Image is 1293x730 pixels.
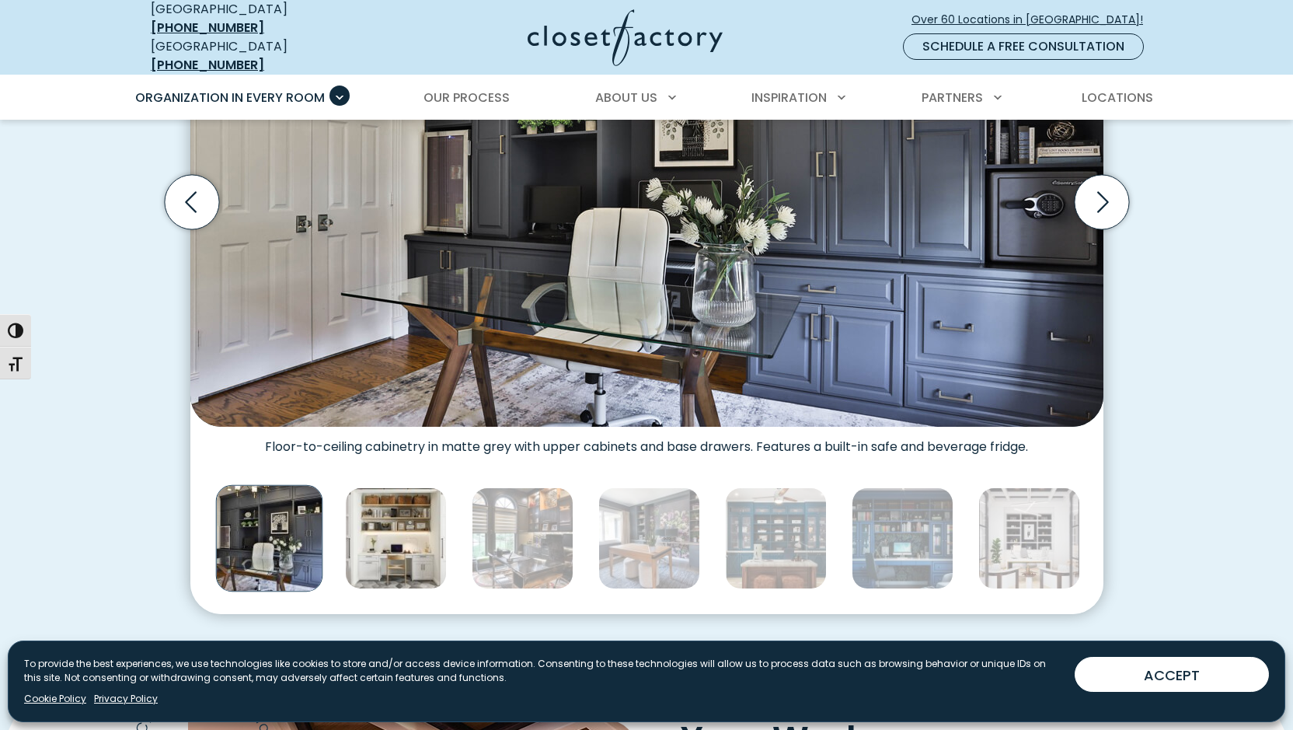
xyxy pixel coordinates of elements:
img: Sophisticated home office with dark wood cabinetry, metallic backsplash, under-cabinet lighting, ... [472,487,573,589]
button: ACCEPT [1075,657,1269,692]
a: [PHONE_NUMBER] [151,56,264,74]
img: Custom home office with blue built-ins, glass-front cabinets, adjustable shelving, custom drawer ... [852,487,953,589]
nav: Primary Menu [124,76,1169,120]
a: [PHONE_NUMBER] [151,19,264,37]
span: Our Process [423,89,510,107]
button: Next slide [1068,169,1135,236]
span: About Us [595,89,657,107]
img: Compact, closet-style workstation with two-tier open shelving, wicker baskets, framed prints, and... [345,487,447,589]
span: Organization in Every Room [135,89,325,107]
span: Locations [1082,89,1153,107]
span: Over 60 Locations in [GEOGRAPHIC_DATA]! [911,12,1155,28]
figcaption: Floor-to-ceiling cabinetry in matte grey with upper cabinets and base drawers. Features a built-i... [190,427,1103,455]
img: Closet Factory Logo [528,9,723,66]
button: Previous slide [159,169,225,236]
img: Built-in blue cabinetry with mesh-front doors and open shelving displays accessories like labeled... [725,487,827,589]
div: [GEOGRAPHIC_DATA] [151,37,376,75]
img: Office wall unit with lower drawers and upper open shelving with black backing. [978,487,1080,589]
p: To provide the best experiences, we use technologies like cookies to store and/or access device i... [24,657,1062,685]
img: Modern home office with floral accent wallpaper, matte charcoal built-ins, and a light oak desk f... [598,487,700,589]
span: Partners [922,89,983,107]
a: Schedule a Free Consultation [903,33,1144,60]
a: Privacy Policy [94,692,158,706]
span: Inspiration [751,89,827,107]
img: Custom home office grey cabinetry with wall safe and mini fridge [215,485,322,592]
a: Over 60 Locations in [GEOGRAPHIC_DATA]! [911,6,1156,33]
a: Cookie Policy [24,692,86,706]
